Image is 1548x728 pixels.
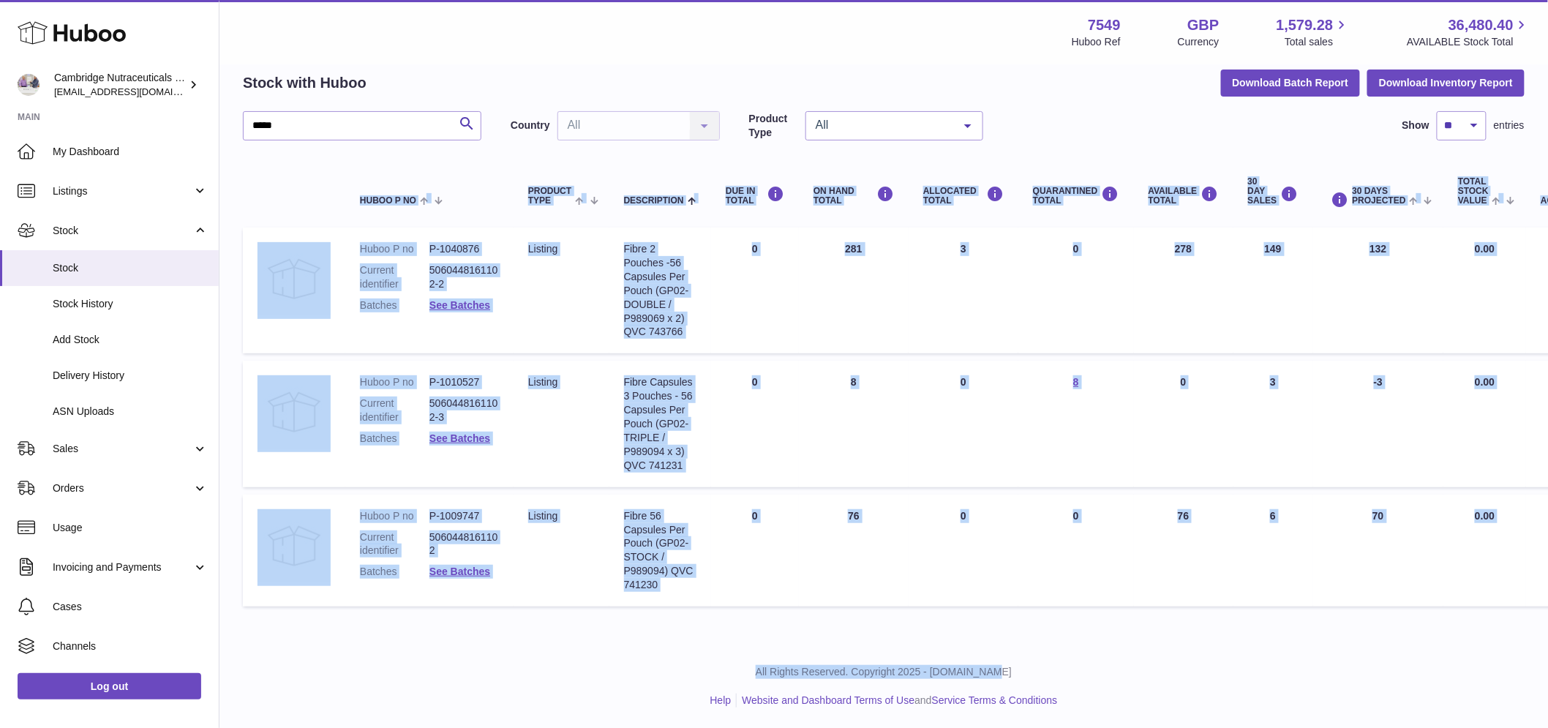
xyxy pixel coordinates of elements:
[360,375,429,389] dt: Huboo P no
[1187,15,1219,35] strong: GBP
[429,375,499,389] dd: P-1010527
[711,495,799,607] td: 0
[1073,376,1079,388] a: 8
[1285,35,1350,49] span: Total sales
[814,186,894,206] div: ON HAND Total
[1313,495,1444,607] td: 70
[1458,177,1489,206] span: Total stock value
[1313,228,1444,353] td: 132
[18,673,201,699] a: Log out
[53,369,208,383] span: Delivery History
[429,530,499,558] dd: 5060448161102
[231,665,1536,679] p: All Rights Reserved. Copyright 2025 - [DOMAIN_NAME]
[360,263,429,291] dt: Current identifier
[624,509,696,592] div: Fibre 56 Capsules Per Pouch (GP02-STOCK / P989094) QVC 741230
[710,694,732,706] a: Help
[53,405,208,419] span: ASN Uploads
[360,196,416,206] span: Huboo P no
[1072,35,1121,49] div: Huboo Ref
[909,228,1018,353] td: 3
[53,184,192,198] span: Listings
[360,509,429,523] dt: Huboo P no
[53,261,208,275] span: Stock
[429,509,499,523] dd: P-1009747
[624,375,696,472] div: Fibre Capsules 3 Pouches - 56 Capsules Per Pouch (GP02-TRIPLE / P989094 x 3) QVC 741231
[258,509,331,582] img: product image
[1073,510,1079,522] span: 0
[1134,495,1233,607] td: 76
[799,361,909,487] td: 8
[742,694,914,706] a: Website and Dashboard Terms of Use
[1033,186,1119,206] div: QUARANTINED Total
[429,432,490,444] a: See Batches
[360,530,429,558] dt: Current identifier
[360,397,429,424] dt: Current identifier
[1221,70,1361,96] button: Download Batch Report
[53,333,208,347] span: Add Stock
[429,242,499,256] dd: P-1040876
[909,361,1018,487] td: 0
[1407,35,1530,49] span: AVAILABLE Stock Total
[528,376,557,388] span: listing
[1233,228,1313,353] td: 149
[53,600,208,614] span: Cases
[1149,186,1219,206] div: AVAILABLE Total
[429,566,490,577] a: See Batches
[429,397,499,424] dd: 5060448161102-3
[624,196,684,206] span: Description
[1475,510,1495,522] span: 0.00
[624,242,696,339] div: Fibre 2 Pouches -56 Capsules Per Pouch (GP02-DOUBLE / P989069 x 2) QVC 743766
[923,186,1004,206] div: ALLOCATED Total
[932,694,1058,706] a: Service Terms & Conditions
[1277,15,1350,49] a: 1,579.28 Total sales
[528,243,557,255] span: listing
[18,74,40,96] img: qvc@camnutra.com
[258,242,331,315] img: product image
[54,71,186,99] div: Cambridge Nutraceuticals Ltd
[1134,228,1233,353] td: 278
[749,112,798,140] label: Product Type
[360,242,429,256] dt: Huboo P no
[429,299,490,311] a: See Batches
[1233,361,1313,487] td: 3
[511,119,550,132] label: Country
[909,495,1018,607] td: 0
[1402,119,1429,132] label: Show
[53,297,208,311] span: Stock History
[258,375,331,449] img: product image
[360,432,429,446] dt: Batches
[1277,15,1334,35] span: 1,579.28
[1178,35,1220,49] div: Currency
[53,224,192,238] span: Stock
[1233,495,1313,607] td: 6
[53,481,192,495] span: Orders
[1475,243,1495,255] span: 0.00
[528,510,557,522] span: listing
[1313,361,1444,487] td: -3
[1353,187,1406,206] span: 30 DAYS PROJECTED
[1407,15,1530,49] a: 36,480.40 AVAILABLE Stock Total
[54,86,215,97] span: [EMAIL_ADDRESS][DOMAIN_NAME]
[53,560,192,574] span: Invoicing and Payments
[528,187,571,206] span: Product Type
[1449,15,1514,35] span: 36,480.40
[429,263,499,291] dd: 5060448161102-2
[1367,70,1525,96] button: Download Inventory Report
[243,73,367,93] h2: Stock with Huboo
[1248,177,1299,206] div: 30 DAY SALES
[53,639,208,653] span: Channels
[1494,119,1525,132] span: entries
[53,145,208,159] span: My Dashboard
[799,495,909,607] td: 76
[726,186,784,206] div: DUE IN TOTAL
[53,521,208,535] span: Usage
[711,361,799,487] td: 0
[1134,361,1233,487] td: 0
[1475,376,1495,388] span: 0.00
[1073,243,1079,255] span: 0
[812,118,953,132] span: All
[737,694,1057,708] li: and
[799,228,909,353] td: 281
[53,442,192,456] span: Sales
[360,565,429,579] dt: Batches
